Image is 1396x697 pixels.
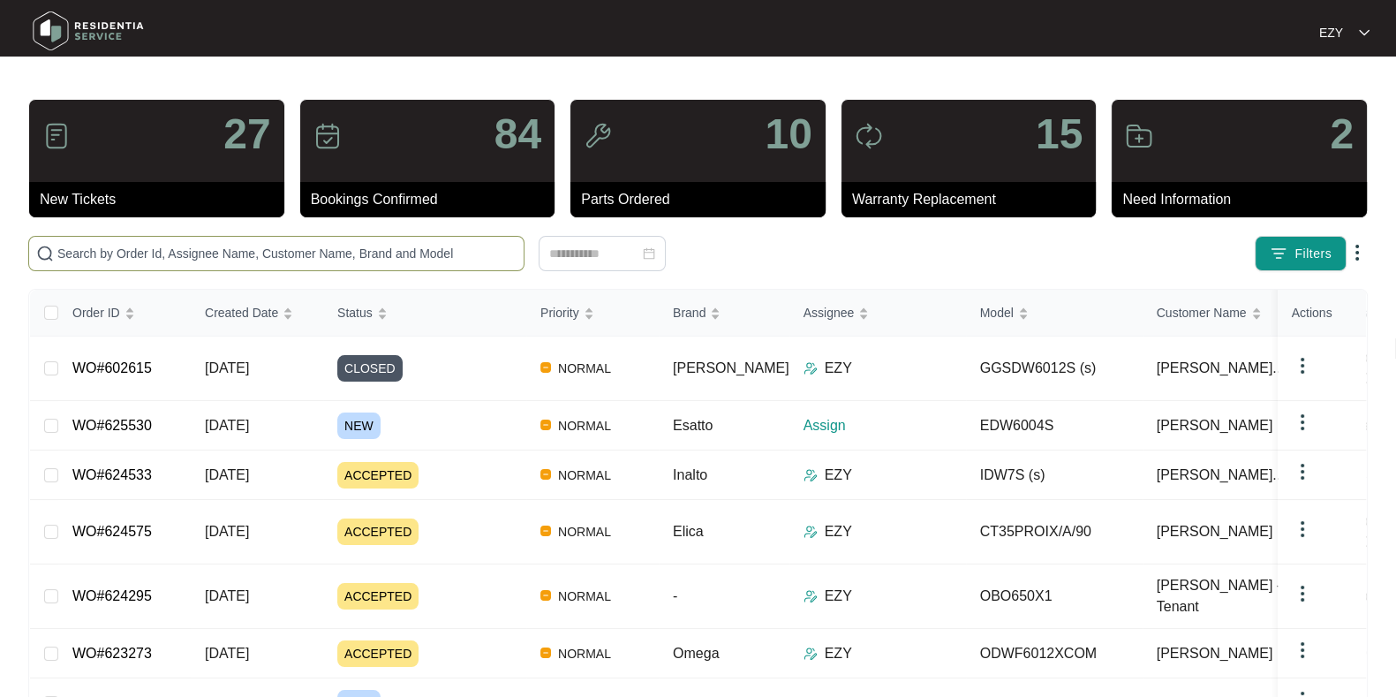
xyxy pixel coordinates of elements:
p: EZY [825,358,852,379]
span: Filters [1294,245,1332,263]
span: CLOSED [337,355,403,382]
span: [PERSON_NAME]... [1157,465,1285,486]
img: dropdown arrow [1292,583,1313,604]
p: Assign [804,415,966,436]
p: Warranty Replacement [852,189,1097,210]
th: Order ID [58,290,191,337]
span: [PERSON_NAME] [673,360,789,375]
span: Order ID [72,303,120,322]
img: Vercel Logo [540,648,551,658]
span: NORMAL [551,358,618,379]
a: WO#624575 [72,524,152,539]
span: ACCEPTED [337,519,419,545]
img: dropdown arrow [1292,461,1313,482]
span: [DATE] [205,524,249,539]
span: - [673,588,677,603]
span: [PERSON_NAME] [1157,415,1273,436]
img: dropdown arrow [1292,412,1313,433]
th: Model [966,290,1143,337]
span: Brand [673,303,706,322]
img: Assigner Icon [804,525,818,539]
span: NORMAL [551,465,618,486]
img: icon [313,122,342,150]
img: dropdown arrow [1292,355,1313,376]
span: Customer Name [1157,303,1247,322]
td: GGSDW6012S (s) [966,337,1143,401]
a: WO#624533 [72,467,152,482]
img: icon [855,122,883,150]
td: OBO650X1 [966,564,1143,629]
p: New Tickets [40,189,284,210]
p: Parts Ordered [581,189,826,210]
img: Vercel Logo [540,590,551,601]
span: ACCEPTED [337,583,419,610]
span: [DATE] [205,588,249,603]
img: Assigner Icon [804,361,818,375]
img: Assigner Icon [804,589,818,603]
img: filter icon [1270,245,1287,262]
th: Actions [1278,290,1366,337]
a: WO#602615 [72,360,152,375]
span: Model [980,303,1014,322]
span: NORMAL [551,415,618,436]
th: Status [323,290,526,337]
p: EZY [825,465,852,486]
span: Omega [673,646,719,661]
img: Assigner Icon [804,468,818,482]
td: IDW7S (s) [966,451,1143,500]
img: dropdown arrow [1347,242,1368,263]
span: ACCEPTED [337,462,419,489]
span: Elica [673,524,704,539]
th: Created Date [191,290,323,337]
span: [DATE] [205,418,249,433]
img: icon [42,122,71,150]
th: Customer Name [1143,290,1319,337]
input: Search by Order Id, Assignee Name, Customer Name, Brand and Model [57,244,517,263]
span: [DATE] [205,467,249,482]
img: Vercel Logo [540,469,551,480]
img: Vercel Logo [540,526,551,536]
p: EZY [825,586,852,607]
td: EDW6004S [966,401,1143,451]
p: Bookings Confirmed [311,189,555,210]
th: Priority [526,290,659,337]
span: [PERSON_NAME]... [1157,358,1285,379]
img: dropdown arrow [1359,28,1370,37]
span: [PERSON_NAME] [1157,521,1273,542]
p: 84 [494,113,541,155]
p: EZY [1319,24,1343,42]
img: icon [1125,122,1153,150]
th: Brand [659,290,789,337]
span: [DATE] [205,360,249,375]
span: NORMAL [551,586,618,607]
p: 15 [1036,113,1083,155]
p: 2 [1330,113,1354,155]
p: 27 [223,113,270,155]
td: CT35PROIX/A/90 [966,500,1143,564]
span: [PERSON_NAME] - Tenant [1157,575,1296,617]
img: Vercel Logo [540,362,551,373]
span: Priority [540,303,579,322]
button: filter iconFilters [1255,236,1347,271]
img: icon [584,122,612,150]
span: [PERSON_NAME] [1157,643,1273,664]
span: Status [337,303,373,322]
span: NORMAL [551,643,618,664]
th: Assignee [789,290,966,337]
p: 10 [765,113,811,155]
span: NEW [337,413,381,439]
a: WO#624295 [72,588,152,603]
span: Assignee [804,303,855,322]
span: Created Date [205,303,278,322]
p: EZY [825,643,852,664]
img: search-icon [36,245,54,262]
img: dropdown arrow [1292,519,1313,540]
p: EZY [825,521,852,542]
span: ACCEPTED [337,640,419,667]
span: Esatto [673,418,713,433]
a: WO#623273 [72,646,152,661]
td: ODWF6012XCOM [966,629,1143,678]
span: NORMAL [551,521,618,542]
img: Assigner Icon [804,647,818,661]
span: [DATE] [205,646,249,661]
